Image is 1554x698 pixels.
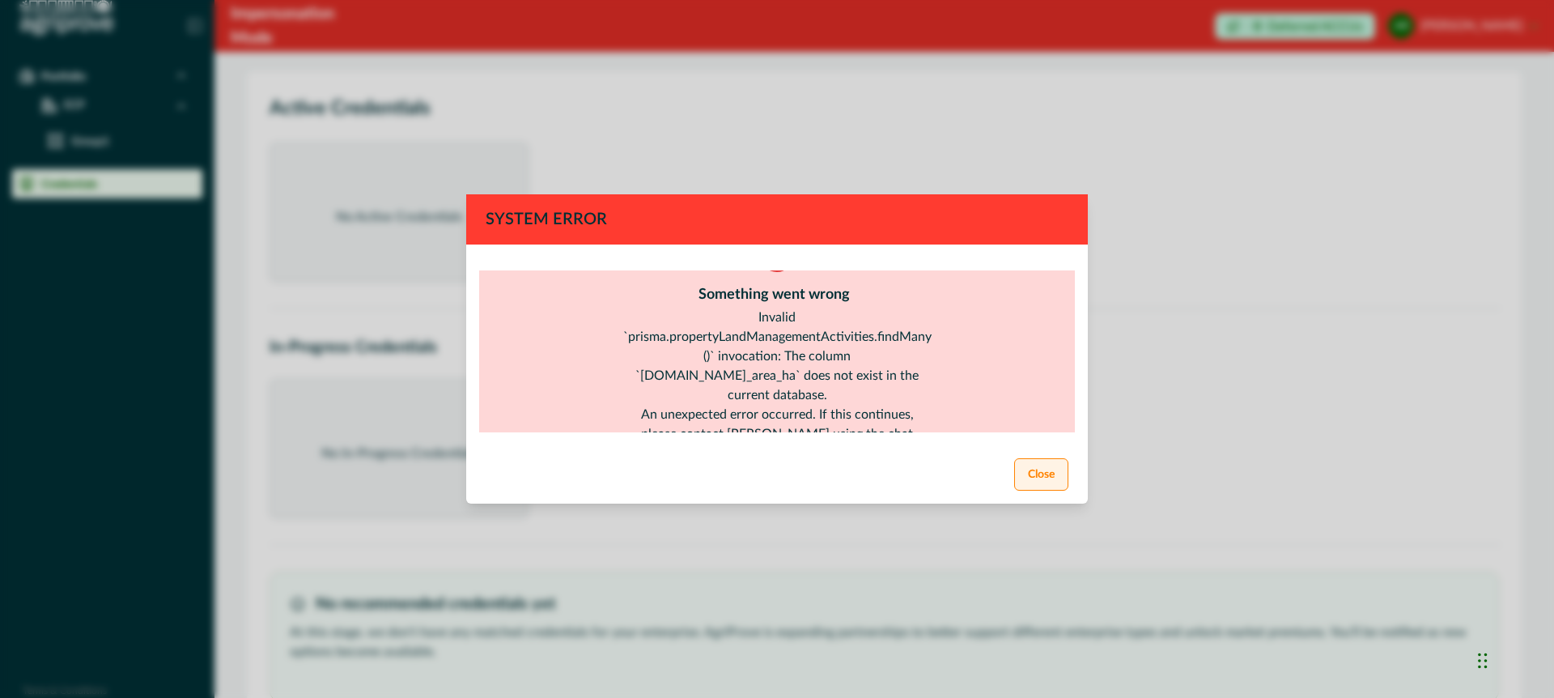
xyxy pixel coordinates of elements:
[1014,458,1068,491] button: Close
[466,194,1088,245] header: System Error
[1478,636,1488,685] div: Drag
[622,308,932,405] div: Invalid `prisma.propertyLandManagementActivities.findMany()` invocation: The column `[DOMAIN_NAME...
[1473,620,1554,698] iframe: Chat Widget
[622,405,932,463] div: An unexpected error occurred. If this continues, please contact [PERSON_NAME] using the chat butt...
[698,285,850,304] div: Something went wrong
